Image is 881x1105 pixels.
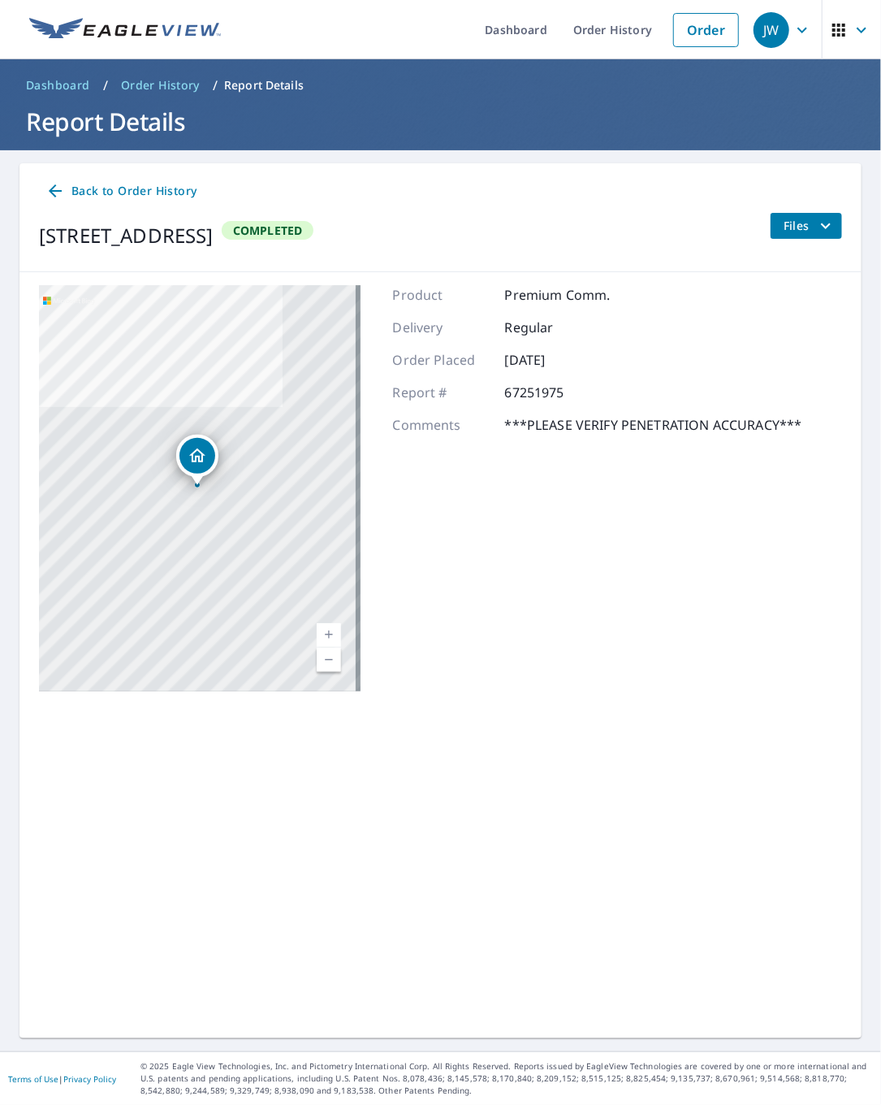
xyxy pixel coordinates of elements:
span: Dashboard [26,77,90,93]
span: Order History [121,77,200,93]
p: Order Placed [393,350,490,370]
a: Current Level 17, Zoom In [317,623,341,648]
p: © 2025 Eagle View Technologies, Inc. and Pictometry International Corp. All Rights Reserved. Repo... [140,1060,873,1097]
nav: breadcrumb [19,72,862,98]
p: Report # [393,383,490,402]
li: / [103,76,108,95]
p: Delivery [393,318,490,337]
li: / [213,76,218,95]
a: Order [673,13,739,47]
p: [DATE] [505,350,602,370]
a: Terms of Use [8,1073,58,1085]
div: JW [754,12,789,48]
p: Product [393,285,490,305]
a: Privacy Policy [63,1073,116,1085]
p: Regular [505,318,602,337]
a: Current Level 17, Zoom Out [317,648,341,672]
p: Comments [393,415,490,435]
span: Completed [223,223,313,238]
a: Order History [114,72,206,98]
p: 67251975 [505,383,602,402]
a: Back to Order History [39,176,203,206]
div: [STREET_ADDRESS] [39,221,214,250]
span: Files [784,216,836,236]
button: filesDropdownBtn-67251975 [770,213,842,239]
h1: Report Details [19,105,862,138]
p: Report Details [224,77,304,93]
img: EV Logo [29,18,221,42]
p: ***PLEASE VERIFY PENETRATION ACCURACY*** [505,415,802,435]
div: Dropped pin, building 1, Residential property, 1544 W Mound St Columbus, OH 43223 [176,435,218,485]
p: Premium Comm. [505,285,611,305]
span: Back to Order History [45,181,196,201]
p: | [8,1074,116,1084]
a: Dashboard [19,72,97,98]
